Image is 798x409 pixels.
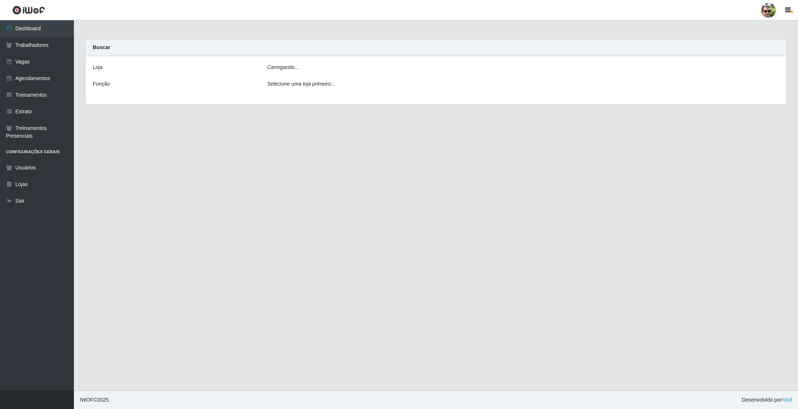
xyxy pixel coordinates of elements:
span: © 2025 . [80,396,110,404]
i: Carregando... [267,64,299,70]
a: iWof [782,397,792,403]
span: IWOF [80,397,93,403]
img: CoreUI Logo [12,6,45,15]
span: Desenvolvido por [742,396,792,404]
strong: Buscar [93,44,110,50]
label: Loja [93,63,102,71]
label: Função [93,80,110,88]
i: Selecione uma loja primeiro... [267,81,335,87]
